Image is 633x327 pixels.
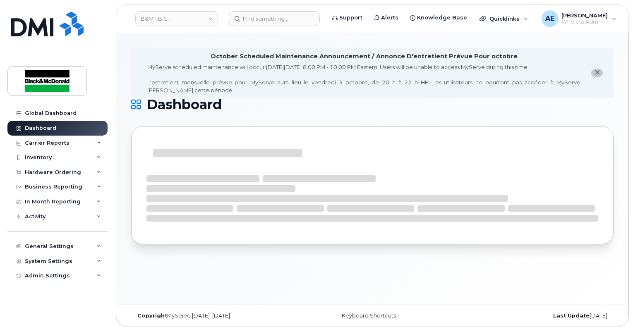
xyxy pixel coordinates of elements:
strong: Copyright [137,313,167,319]
strong: Last Update [553,313,590,319]
span: Dashboard [147,98,222,111]
div: [DATE] [453,313,614,319]
div: MyServe scheduled maintenance will occur [DATE][DATE] 8:00 PM - 10:00 PM Eastern. Users will be u... [147,63,580,94]
div: October Scheduled Maintenance Announcement / Annonce D'entretient Prévue Pour octobre [211,52,518,61]
div: MyServe [DATE]–[DATE] [131,313,292,319]
button: close notification [591,69,603,77]
a: Keyboard Shortcuts [342,313,396,319]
